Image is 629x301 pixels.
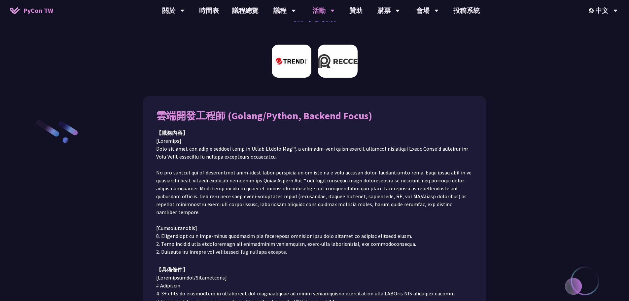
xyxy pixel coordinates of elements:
[156,266,473,274] div: 【具備條件】
[3,2,60,19] a: PyCon TW
[156,129,473,137] div: 【職務內容】
[10,7,20,14] img: Home icon of PyCon TW 2025
[272,45,311,78] img: 趨勢科技 Trend Micro
[156,109,473,122] div: 雲端開發工程師 (Golang/Python, Backend Focus)
[156,137,473,256] p: [Loremips] Dolo sit amet con adip e seddoei temp in Utlab Etdolo Mag™, a enimadm-veni quisn exerc...
[23,6,53,16] span: PyCon TW
[589,8,595,13] img: Locale Icon
[318,45,358,78] img: Recce | join us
